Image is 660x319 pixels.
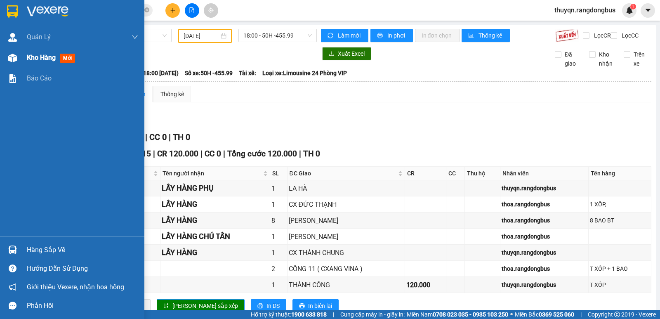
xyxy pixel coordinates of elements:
th: CR [405,167,446,180]
span: | [169,132,171,142]
span: Xuất Excel [338,49,365,58]
span: Lọc CR [591,31,612,40]
span: thuyqn.rangdongbus [548,5,622,15]
div: 1 XỐP, [590,200,650,209]
img: 9k= [555,29,579,42]
div: Phản hồi [27,300,138,312]
button: plus [165,3,180,18]
td: LẤY HÀNG [160,196,270,213]
div: 2 [271,264,286,274]
th: CC [446,167,465,180]
span: Hỗ trợ kỹ thuật: [251,310,327,319]
img: logo-vxr [7,5,18,18]
span: close-circle [144,7,149,14]
span: sort-ascending [163,303,169,310]
button: file-add [185,3,199,18]
div: thoa.rangdongbus [502,200,587,209]
span: Giới thiệu Vexere, nhận hoa hồng [27,282,124,292]
div: Hướng dẫn sử dụng [27,262,138,275]
button: sort-ascending[PERSON_NAME] sắp xếp [157,299,245,312]
div: [PERSON_NAME] [289,215,404,226]
img: icon-new-feature [626,7,633,14]
button: In đơn chọn [415,29,460,42]
div: thuyqn.rangdongbus [502,280,587,289]
strong: 1900 633 818 [291,311,327,318]
th: SL [270,167,288,180]
th: Thu hộ [465,167,500,180]
button: printerIn biên lai [292,299,339,312]
input: 11/10/2025 [184,31,219,40]
span: TH 0 [173,132,190,142]
span: Tổng cước 120.000 [227,149,297,158]
span: down [132,34,138,40]
span: file-add [189,7,195,13]
span: Loại xe: Limousine 24 Phòng VIP [262,69,347,78]
span: In biên lai [308,301,332,310]
span: bar-chart [468,33,475,39]
span: Số xe: 50H -455.99 [185,69,233,78]
span: copyright [614,312,620,317]
span: Cung cấp máy in - giấy in: [340,310,405,319]
span: printer [257,303,263,310]
span: plus [170,7,176,13]
div: T XỐP [590,280,650,289]
div: CX THÀNH CHUNG [289,248,404,258]
span: CC 0 [205,149,221,158]
sup: 1 [630,4,636,9]
span: printer [299,303,305,310]
span: | [200,149,203,158]
span: Chuyến: (18:00 [DATE]) [118,69,179,78]
span: notification [9,283,16,291]
span: TH 0 [303,149,320,158]
div: thuyqn.rangdongbus [502,184,587,193]
div: thoa.rangdongbus [502,264,587,273]
button: syncLàm mới [321,29,368,42]
div: CX ĐỨC THẠNH [289,199,404,210]
span: close-circle [144,7,149,12]
th: Nhân viên [500,167,589,180]
div: LẤY HÀNG [162,247,269,258]
div: [PERSON_NAME] [289,232,404,242]
span: Báo cáo [27,73,52,83]
span: Quản Lý [27,32,51,42]
span: Thống kê [478,31,503,40]
button: bar-chartThống kê [462,29,510,42]
button: aim [204,3,218,18]
div: THÀNH CÔNG [289,280,404,290]
div: thoa.rangdongbus [502,216,587,225]
span: In phơi [387,31,406,40]
div: 1 [271,183,286,194]
td: LẤY HÀNG PHỤ [160,180,270,196]
img: solution-icon [8,74,17,83]
span: printer [377,33,384,39]
span: | [145,132,147,142]
strong: 0369 525 060 [539,311,574,318]
span: ĐC Giao [290,169,397,178]
button: printerIn phơi [370,29,413,42]
th: Tên hàng [589,167,651,180]
button: downloadXuất Excel [322,47,371,60]
span: | [223,149,225,158]
span: | [580,310,582,319]
span: sync [328,33,335,39]
span: Đã giao [561,50,583,68]
div: LA HÀ [289,183,404,194]
span: Tên người nhận [163,169,262,178]
img: warehouse-icon [8,246,17,254]
span: 1 [632,4,634,9]
span: Miền Nam [407,310,508,319]
span: caret-down [644,7,652,14]
div: 1 [271,280,286,290]
div: LẤY HÀNG PHỤ [162,182,269,194]
span: CR 120.000 [157,149,198,158]
div: 1 [271,199,286,210]
span: Miền Bắc [515,310,574,319]
div: LẤY HÀNG [162,198,269,210]
div: 8 BAO BT [590,216,650,225]
span: | [153,149,155,158]
span: aim [208,7,214,13]
span: ⚪️ [510,313,513,316]
span: | [299,149,301,158]
div: CỔNG 11 ( CXANG VINA ) [289,264,404,274]
strong: 0708 023 035 - 0935 103 250 [433,311,508,318]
